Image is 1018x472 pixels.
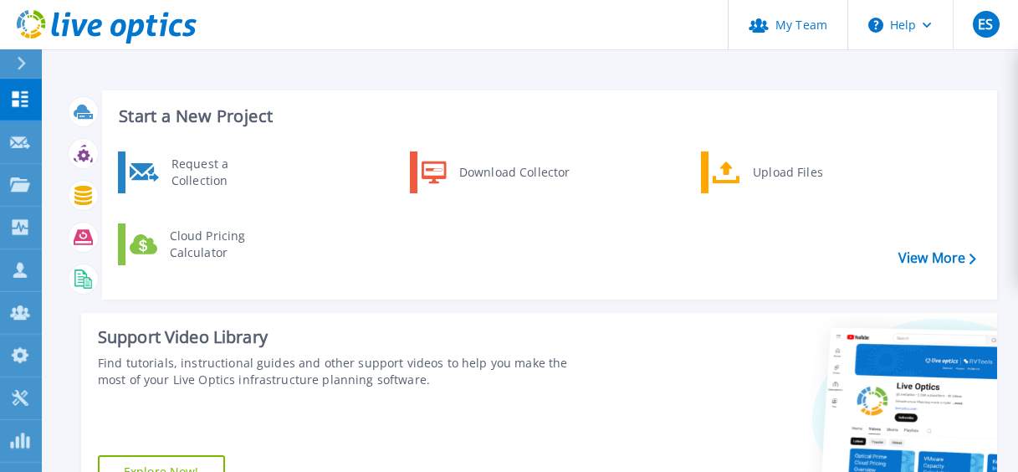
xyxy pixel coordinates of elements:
a: View More [898,250,976,266]
h3: Start a New Project [119,107,975,126]
a: Download Collector [410,151,581,193]
a: Cloud Pricing Calculator [118,223,289,265]
div: Upload Files [744,156,868,189]
a: Upload Files [701,151,872,193]
a: Request a Collection [118,151,289,193]
div: Find tutorials, instructional guides and other support videos to help you make the most of your L... [98,355,573,388]
div: Request a Collection [163,156,285,189]
div: Download Collector [451,156,577,189]
span: ES [978,18,993,31]
div: Cloud Pricing Calculator [161,228,285,261]
div: Support Video Library [98,326,573,348]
